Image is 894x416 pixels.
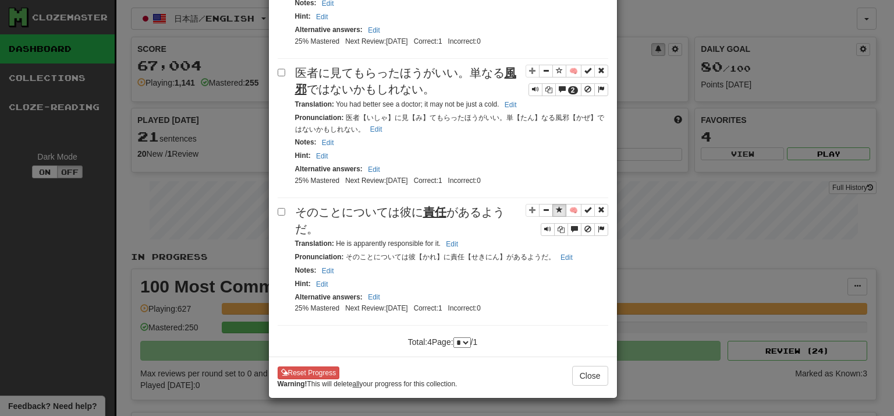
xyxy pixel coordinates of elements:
button: Edit [364,163,384,176]
strong: Pronunciation : [295,253,344,261]
div: Sentence controls [541,223,608,236]
strong: Alternative answers : [295,165,363,173]
button: Edit [364,24,384,37]
strong: Translation : [295,100,334,108]
strong: Hint : [295,280,311,288]
button: Edit [313,10,332,23]
li: Next Review: [DATE] [342,37,410,47]
button: Edit [318,265,338,277]
button: Edit [364,291,384,304]
div: Sentence controls [526,204,608,236]
u: all [353,380,360,388]
button: Reset Progress [278,366,340,379]
li: Next Review: [DATE] [342,176,410,186]
button: Edit [318,136,338,149]
button: Close [572,366,608,386]
strong: Notes : [295,266,317,274]
li: Next Review: [DATE] [342,304,410,313]
strong: Notes : [295,138,317,146]
strong: Warning! [278,380,307,388]
small: This will delete your progress for this collection. [278,379,457,389]
button: Edit [367,123,386,136]
small: You had better see a doctor; it may not be just a cold. [295,100,520,108]
span: 医者に見てもらったほうがいい。単なる ではないかもしれない。 [295,66,516,96]
button: Edit [313,278,332,291]
strong: Alternative answers : [295,26,363,34]
li: 25% Mastered [292,37,343,47]
button: Edit [442,238,462,251]
u: 責任 [423,206,446,218]
div: Sentence controls [526,65,608,97]
strong: Hint : [295,12,311,20]
button: Edit [313,150,332,163]
li: Incorrect: 0 [445,37,484,47]
li: 25% Mastered [292,176,343,186]
button: Edit [557,251,576,264]
li: 25% Mastered [292,304,343,313]
strong: Translation : [295,239,334,248]
button: 2 [555,83,581,96]
span: そのことについては彼に があるようだ。 [295,206,505,235]
strong: Alternative answers : [295,293,363,301]
strong: Hint : [295,151,311,160]
button: 🧠 [566,204,581,217]
div: Total: 4 Page: / 1 [385,332,501,348]
button: 🧠 [566,65,581,77]
strong: Pronunciation : [295,114,344,122]
li: Correct: 1 [411,304,445,313]
small: 医者【いしゃ】に見【み】てもらったほうがいい。単【たん】なる風邪【かぜ】ではないかもしれない。 [295,114,604,133]
small: He is apparently responsible for it. [295,239,462,248]
small: そのことについては彼【かれ】に責任【せきにん】があるようだ。 [295,253,576,261]
li: Incorrect: 0 [445,304,484,313]
li: Incorrect: 0 [445,176,484,186]
span: 2 [571,86,575,94]
button: Edit [501,98,520,111]
li: Correct: 1 [411,37,445,47]
div: Sentence controls [528,83,608,96]
li: Correct: 1 [411,176,445,186]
